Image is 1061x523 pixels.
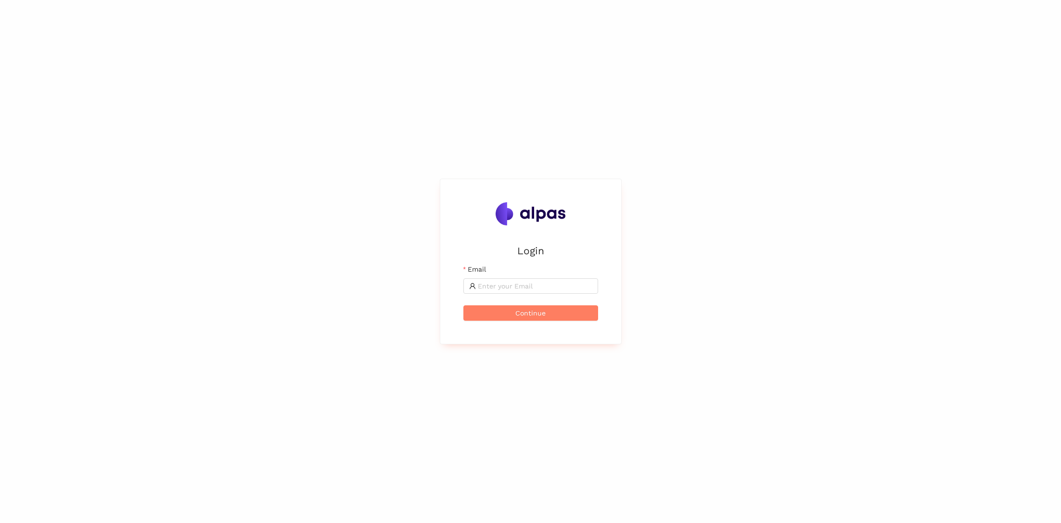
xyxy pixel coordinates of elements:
[496,202,566,225] img: Alpas.ai Logo
[463,243,598,259] h2: Login
[515,308,546,318] span: Continue
[463,305,598,321] button: Continue
[478,281,592,291] input: Email
[463,264,486,275] label: Email
[469,283,476,289] span: user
